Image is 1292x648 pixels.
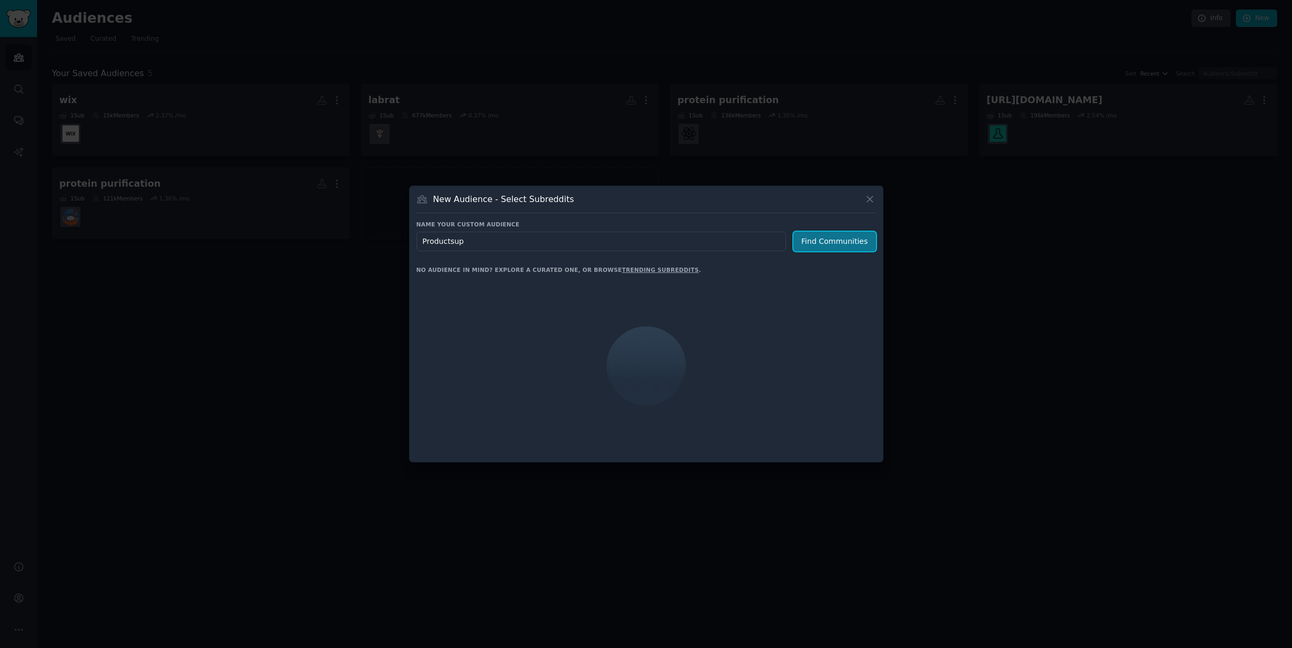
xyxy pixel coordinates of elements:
[433,194,574,205] h3: New Audience - Select Subreddits
[417,232,786,251] input: Pick a short name, like "Digital Marketers" or "Movie-Goers"
[622,267,699,273] a: trending subreddits
[417,266,701,273] div: No audience in mind? Explore a curated one, or browse .
[793,232,876,251] button: Find Communities
[417,221,876,228] h3: Name your custom audience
